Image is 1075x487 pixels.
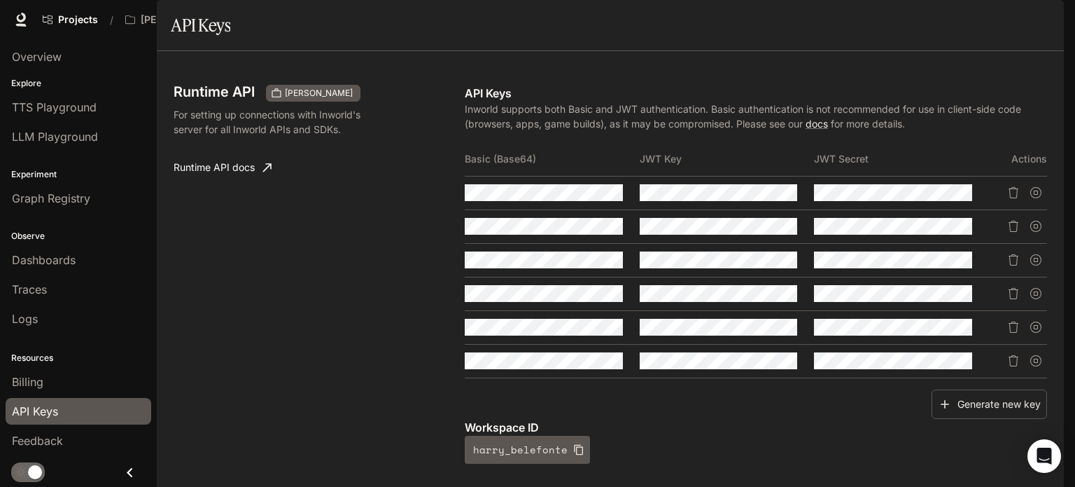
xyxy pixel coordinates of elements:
p: [PERSON_NAME] [141,14,219,26]
a: Runtime API docs [168,153,277,181]
p: API Keys [465,85,1047,102]
span: [PERSON_NAME] [279,87,358,100]
button: Suspend API key [1025,350,1047,372]
div: Open Intercom Messenger [1027,439,1061,473]
a: docs [806,118,828,130]
th: Actions [989,142,1047,176]
p: Inworld supports both Basic and JWT authentication. Basic authentication is not recommended for u... [465,102,1047,131]
button: All workspaces [119,6,241,34]
button: Suspend API key [1025,215,1047,238]
button: Delete API key [1002,350,1025,372]
div: These keys will apply to your current workspace only [266,85,360,102]
h1: API Keys [171,11,230,39]
h3: Runtime API [174,85,255,99]
button: Delete API key [1002,316,1025,338]
button: Suspend API key [1025,249,1047,271]
button: Delete API key [1002,249,1025,271]
button: Suspend API key [1025,282,1047,305]
button: harry_belefonte [465,436,590,464]
div: / [104,13,119,27]
button: Suspend API key [1025,181,1047,204]
a: Go to projects [36,6,104,34]
th: Basic (Base64) [465,142,640,176]
button: Delete API key [1002,181,1025,204]
th: JWT Secret [814,142,989,176]
button: Delete API key [1002,282,1025,305]
button: Suspend API key [1025,316,1047,338]
th: JWT Key [640,142,815,176]
button: Generate new key [932,390,1047,420]
p: Workspace ID [465,419,1047,436]
p: For setting up connections with Inworld's server for all Inworld APIs and SDKs. [174,107,384,137]
button: Delete API key [1002,215,1025,238]
span: Projects [58,14,98,26]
